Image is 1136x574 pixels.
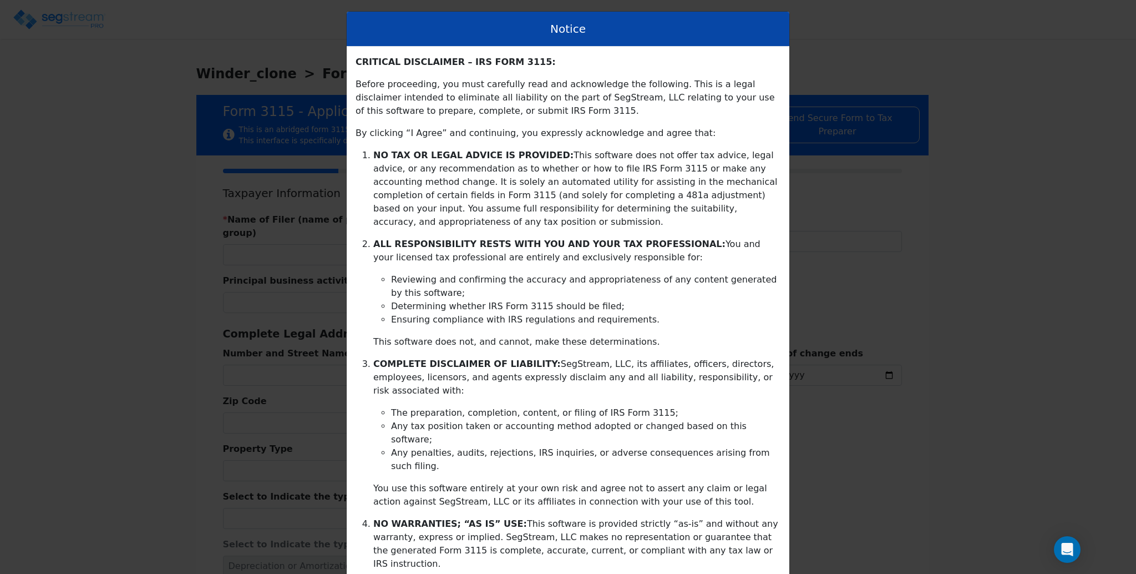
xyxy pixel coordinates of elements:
[1054,536,1081,563] div: Open Intercom Messenger
[391,446,780,473] li: Any penalties, audits, rejections, IRS inquiries, or adverse consequences arising from such filing.
[373,149,780,229] p: This software does not offer tax advice, legal advice, or any recommendation as to whether or how...
[391,420,780,446] li: Any tax position taken or accounting method adopted or changed based on this software;
[391,300,780,313] li: Determining whether IRS Form 3115 should be filed;
[373,482,780,508] p: You use this software entirely at your own risk and agree not to assert any claim or legal action...
[373,518,527,529] b: NO WARRANTIES; “AS IS” USE:
[356,127,780,140] p: By clicking “I Agree” and continuing, you expressly acknowledge and agree that:
[373,335,780,349] p: This software does not, and cannot, make these determinations.
[373,150,574,160] b: NO TAX OR LEGAL ADVICE IS PROVIDED:
[391,313,780,326] li: Ensuring compliance with IRS regulations and requirements.
[391,406,780,420] li: The preparation, completion, content, or filing of IRS Form 3115;
[373,358,780,397] p: SegStream, LLC, its affiliates, officers, directors, employees, licensors, and agents expressly d...
[550,21,586,37] h5: Notice
[373,239,726,249] b: ALL RESPONSIBILITY RESTS WITH YOU AND YOUR TAX PROFESSIONAL:
[373,238,780,264] p: You and your licensed tax professional are entirely and exclusively responsible for:
[391,273,780,300] li: Reviewing and confirming the accuracy and appropriateness of any content generated by this software;
[356,57,556,67] b: CRITICAL DISCLAIMER – IRS FORM 3115:
[356,78,780,118] p: Before proceeding, you must carefully read and acknowledge the following. This is a legal disclai...
[373,517,780,571] p: This software is provided strictly “as-is” and without any warranty, express or implied. SegStrea...
[373,359,561,369] b: COMPLETE DISCLAIMER OF LIABILITY:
